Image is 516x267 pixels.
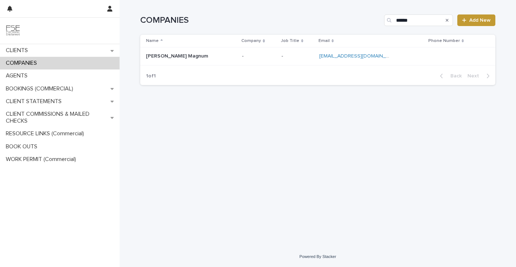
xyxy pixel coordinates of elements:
[467,73,483,79] span: Next
[428,37,460,45] p: Phone Number
[3,72,33,79] p: AGENTS
[299,254,336,259] a: Powered By Stacker
[3,130,90,137] p: RESOURCE LINKS (Commercial)
[146,52,209,59] p: [PERSON_NAME] Magnum
[384,14,453,26] input: Search
[319,37,330,45] p: Email
[282,52,284,59] p: -
[3,47,34,54] p: CLIENTS
[242,52,245,59] p: -
[281,37,299,45] p: Job Title
[3,143,43,150] p: BOOK OUTS
[241,37,261,45] p: Company
[457,14,495,26] a: Add New
[434,73,465,79] button: Back
[140,67,162,85] p: 1 of 1
[140,47,495,65] tr: [PERSON_NAME] Magnum[PERSON_NAME] Magnum -- -- [EMAIL_ADDRESS][DOMAIN_NAME]
[146,37,159,45] p: Name
[3,111,111,124] p: CLIENT COMMISSIONS & MAILED CHECKS
[3,98,67,105] p: CLIENT STATEMENTS
[469,18,491,23] span: Add New
[140,15,381,26] h1: COMPANIES
[3,85,79,92] p: BOOKINGS (COMMERCIAL)
[446,73,462,79] span: Back
[3,156,82,163] p: WORK PERMIT (Commercial)
[319,54,401,59] a: [EMAIL_ADDRESS][DOMAIN_NAME]
[6,24,20,38] img: 9JgRvJ3ETPGCJDhvPVA5
[465,73,495,79] button: Next
[3,60,43,67] p: COMPANIES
